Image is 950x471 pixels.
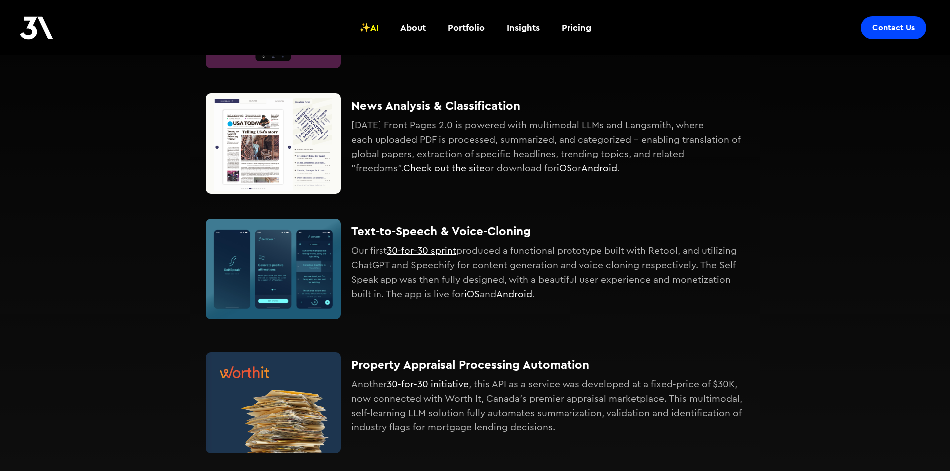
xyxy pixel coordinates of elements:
[496,289,532,299] a: Android
[872,23,915,33] div: Contact Us
[387,379,469,389] a: 30-for-30 initiative
[861,16,926,39] a: Contact Us
[501,9,546,46] a: Insights
[394,9,432,46] a: About
[464,289,480,299] a: iOS
[351,357,744,372] h3: Property Appraisal Processing Automation
[403,163,485,173] a: Check out the site
[581,163,617,173] a: Android
[351,244,744,301] p: Our first produced a functional prototype built with Retool, and utilizing ChatGPT and Speechify ...
[353,9,384,46] a: ✨AI
[387,246,456,256] a: 30-for-30 sprint
[351,118,744,175] p: [DATE] Front Pages 2.0 is powered with multimodal LLMs and Langsmith, where each uploaded PDF is ...
[359,21,379,34] div: ✨AI
[448,21,485,34] div: Portfolio
[557,163,572,173] a: iOS
[351,224,744,239] h3: Text-to-Speech & Voice-Cloning
[562,21,591,34] div: Pricing
[507,21,540,34] div: Insights
[442,9,491,46] a: Portfolio
[351,377,744,435] p: Another , this API as a service was developed at a fixed-price of $30K, now connected with Worth ...
[400,21,426,34] div: About
[556,9,597,46] a: Pricing
[351,98,744,113] h3: News Analysis & Classification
